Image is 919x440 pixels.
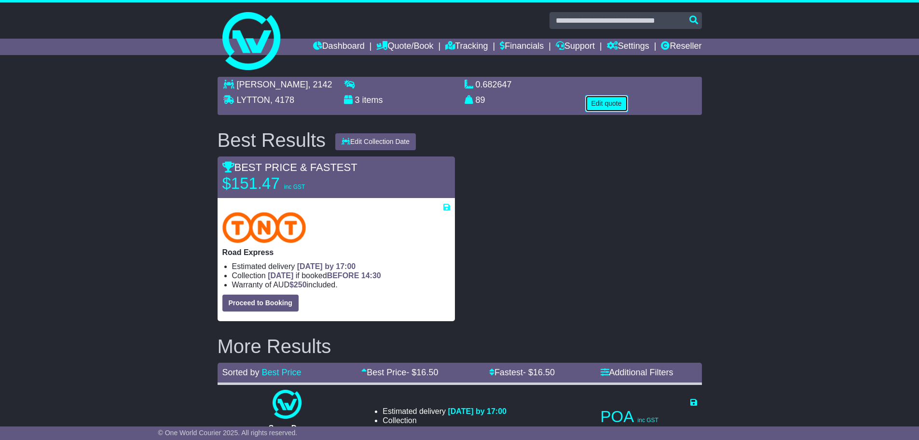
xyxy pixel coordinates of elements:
span: - $ [406,368,438,377]
p: Road Express [222,248,450,257]
p: $151.47 [222,174,343,193]
span: 3 [355,95,360,105]
img: One World Courier: Same Day Nationwide(quotes take 0.5-1 hour) [273,390,302,419]
button: Edit quote [585,95,628,112]
li: Estimated delivery [232,262,450,271]
span: inc GST [638,417,658,424]
span: inc GST [284,184,305,190]
li: Estimated delivery [383,407,507,416]
a: Support [556,39,595,55]
span: 250 [445,426,458,434]
span: LYTTON [237,95,270,105]
span: 16.50 [416,368,438,377]
li: Collection [383,416,507,425]
a: Dashboard [313,39,365,55]
li: Collection [232,271,450,280]
a: Reseller [661,39,701,55]
span: items [362,95,383,105]
span: 16.50 [533,368,555,377]
span: [DATE] by 17:00 [448,407,507,415]
span: 250 [294,281,307,289]
span: 0.682647 [476,80,512,89]
button: Edit Collection Date [335,133,416,150]
a: Tracking [445,39,488,55]
p: POA [601,407,697,426]
li: Warranty of AUD included. [383,425,507,434]
a: Quote/Book [376,39,433,55]
a: Additional Filters [601,368,673,377]
span: BEST PRICE & FASTEST [222,161,357,173]
span: $ [289,281,307,289]
span: if booked [268,271,381,280]
a: Fastest- $16.50 [489,368,555,377]
span: Sorted by [222,368,260,377]
span: 89 [476,95,485,105]
span: [DATE] [268,271,293,280]
span: [DATE] by 17:00 [297,262,356,270]
div: Best Results [213,129,331,151]
a: Settings [607,39,649,55]
span: © One World Courier 2025. All rights reserved. [158,429,298,437]
h2: More Results [218,336,702,357]
span: , 4178 [270,95,294,105]
span: 14:30 [361,271,381,280]
a: Financials [500,39,544,55]
button: Proceed to Booking [222,295,299,312]
span: - $ [523,368,555,377]
a: Best Price- $16.50 [361,368,438,377]
img: TNT Domestic: Road Express [222,212,306,243]
a: Best Price [262,368,302,377]
span: [PERSON_NAME] [237,80,308,89]
span: $ [440,426,458,434]
span: BEFORE [327,271,359,280]
li: Warranty of AUD included. [232,280,450,289]
span: , 2142 [308,80,332,89]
